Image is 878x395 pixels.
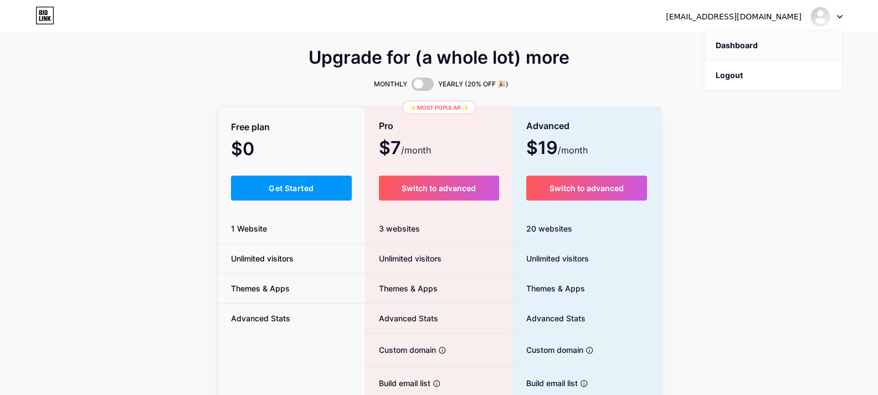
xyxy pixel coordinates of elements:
span: Advanced Stats [513,312,586,324]
button: Switch to advanced [379,176,499,201]
span: Advanced Stats [218,312,304,324]
span: $7 [379,141,431,157]
li: Logout [705,60,842,90]
span: Themes & Apps [218,283,303,294]
button: Switch to advanced [526,176,648,201]
div: 3 websites [366,214,512,244]
span: /month [401,143,431,157]
a: Dashboard [705,30,842,60]
span: Build email list [366,377,430,389]
span: Advanced [526,116,569,136]
span: Free plan [231,117,270,137]
div: 20 websites [513,214,661,244]
span: Custom domain [366,344,436,356]
span: Upgrade for (a whole lot) more [309,51,569,64]
span: Get Started [269,183,314,193]
span: Custom domain [513,344,583,356]
span: Pro [379,116,393,136]
span: /month [558,143,588,157]
span: YEARLY (20% OFF 🎉) [438,79,509,90]
div: ✨ Most popular ✨ [402,101,476,114]
span: $19 [526,141,588,157]
span: Switch to advanced [402,183,476,193]
img: mosterrabbit1 [810,6,831,27]
span: Unlimited visitors [218,253,307,264]
span: Advanced Stats [366,312,438,324]
span: Unlimited visitors [513,253,589,264]
span: Themes & Apps [366,283,438,294]
span: 1 Website [218,223,280,234]
span: $0 [231,142,284,158]
span: MONTHLY [374,79,407,90]
span: Build email list [513,377,578,389]
span: Unlimited visitors [366,253,441,264]
button: Get Started [231,176,352,201]
span: Switch to advanced [550,183,624,193]
div: [EMAIL_ADDRESS][DOMAIN_NAME] [666,11,802,23]
span: Themes & Apps [513,283,585,294]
